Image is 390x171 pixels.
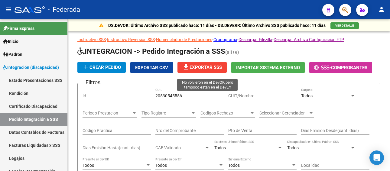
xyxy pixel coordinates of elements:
[83,78,103,87] h3: Filtros
[130,62,173,73] button: Exportar CSV
[225,49,239,55] span: (alt+e)
[77,37,106,42] a: Instructivo SSS
[108,22,326,29] p: DS.DEVOK: Último Archivo SSS publicado hace: 11 días - DS.DEVERR: Último Archivo SSS publicado ha...
[135,65,168,70] span: Exportar CSV
[3,38,18,45] span: Inicio
[77,62,126,73] button: Crear Pedido
[182,65,222,70] span: Exportar SSS
[378,6,385,13] mat-icon: person
[314,65,331,70] span: -
[214,145,226,150] span: Todos
[82,65,121,70] span: Crear Pedido
[274,37,344,42] a: Descargar Archivo Configuración FTP
[200,111,249,116] span: Codigos Rechazo
[107,37,155,42] a: Instructivo Reversión SSS
[228,163,240,168] span: Todos
[155,145,204,150] span: CAE Validado
[259,111,308,116] span: Seleccionar Gerenciador
[231,62,305,73] button: Importar Sistema Externo
[213,37,237,42] a: Cronograma
[83,163,94,168] span: Todos
[141,111,190,116] span: Tipo Registro
[3,64,59,71] span: Integración (discapacidad)
[331,65,367,70] span: Comprobantes
[3,25,34,32] span: Firma Express
[330,22,359,29] button: VER DETALLE
[239,37,272,42] a: Descargar Filezilla
[48,3,80,16] span: - Federada
[309,62,372,73] button: -Comprobantes
[182,63,190,71] mat-icon: file_download
[301,93,313,98] span: Todos
[369,150,384,165] div: Open Intercom Messenger
[236,65,300,70] span: Importar Sistema Externo
[3,51,22,58] span: Padrón
[5,6,12,13] mat-icon: menu
[287,145,299,150] span: Todos
[335,24,354,27] span: VER DETALLE
[177,62,227,73] button: Exportar SSS
[155,163,167,168] span: Todos
[82,63,89,71] mat-icon: add
[77,36,380,43] p: - - - - -
[156,37,212,42] a: Nomenclador de Prestaciones
[83,111,132,116] span: Periodo Prestacion
[77,47,225,56] span: INTEGRACION -> Pedido Integración a SSS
